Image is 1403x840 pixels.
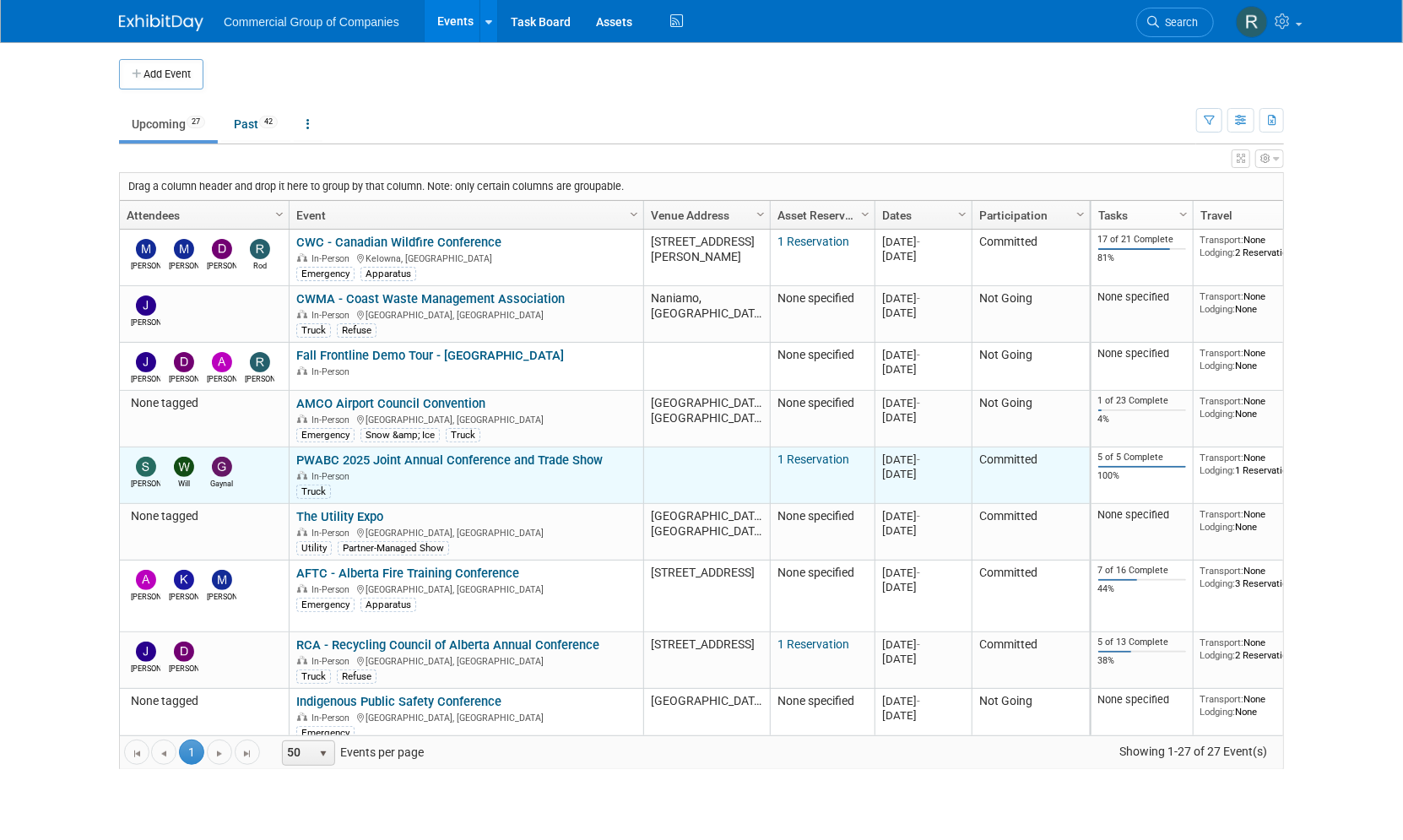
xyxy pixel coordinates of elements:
[207,740,232,765] a: Go to the next page
[1098,201,1182,230] a: Tasks
[296,566,519,581] a: AFTC - Alberta Fire Training Conference
[283,741,311,765] span: 50
[131,662,160,675] div: Jason Fast
[643,230,770,286] td: [STREET_ADDRESS][PERSON_NAME]
[979,201,1079,230] a: Participation
[972,286,1090,343] td: Not Going
[296,525,636,539] div: [GEOGRAPHIC_DATA], [GEOGRAPHIC_DATA]
[882,580,964,594] div: [DATE]
[297,471,307,480] img: In-Person Event
[311,471,355,482] span: In-Person
[297,415,307,423] img: In-Person Event
[360,267,416,280] div: Apparatus
[1200,565,1322,589] div: None 3 Reservations
[917,695,920,707] span: -
[296,710,636,724] div: [GEOGRAPHIC_DATA], [GEOGRAPHIC_DATA]
[917,349,920,361] span: -
[296,453,603,468] a: PWABC 2025 Joint Annual Conference and Trade Show
[1200,577,1236,589] span: Lodging:
[777,291,854,305] span: None specified
[296,694,501,709] a: Indigenous Public Safety Conference
[136,570,156,590] img: Adam Dingman
[1072,201,1091,226] a: Column Settings
[777,396,854,409] span: None specified
[1200,452,1322,476] div: None 1 Reservation
[241,747,254,761] span: Go to the last page
[169,477,198,490] div: Will Schwenger
[1236,6,1268,38] img: Rod Leland
[212,457,232,477] img: Gaynal Brierley
[1200,290,1244,302] span: Transport:
[972,230,1090,286] td: Committed
[1098,414,1187,425] div: 4%
[212,352,232,372] img: Alexander Cafovski
[179,740,204,765] span: 1
[1098,637,1187,648] div: 5 of 13 Complete
[1104,740,1283,763] span: Showing 1-27 of 27 Event(s)
[917,292,920,305] span: -
[296,348,564,363] a: Fall Frontline Demo Tour - [GEOGRAPHIC_DATA]
[777,348,854,361] span: None specified
[882,410,964,425] div: [DATE]
[212,570,232,590] img: Mike Feduniw
[1098,347,1187,360] div: None specified
[626,201,644,226] a: Column Settings
[119,14,203,31] img: ExhibitDay
[1200,347,1322,371] div: None None
[1175,201,1194,226] a: Column Settings
[1200,395,1244,407] span: Transport:
[296,637,599,653] a: RCA - Recycling Council of Alberta Annual Conference
[1200,693,1322,718] div: None None
[1200,521,1236,533] span: Lodging:
[1200,565,1244,577] span: Transport:
[1098,565,1187,577] div: 7 of 16 Complete
[1200,395,1322,420] div: None None
[136,457,156,477] img: Suzanne LaFrance
[296,669,331,683] div: Truck
[917,566,920,579] span: -
[131,477,160,490] div: Suzanne LaFrance
[311,528,355,539] span: In-Person
[627,208,641,221] span: Column Settings
[120,173,1283,200] div: Drag a column header and drop it here to group by that column. Note: only certain columns are gro...
[296,509,383,524] a: The Utility Expo
[259,116,278,128] span: 42
[127,396,281,411] div: None tagged
[972,343,1090,391] td: Not Going
[297,253,307,262] img: In-Person Event
[643,561,770,632] td: [STREET_ADDRESS]
[296,412,636,426] div: [GEOGRAPHIC_DATA], [GEOGRAPHIC_DATA]
[1200,360,1236,371] span: Lodging:
[119,59,203,89] button: Add Event
[1098,470,1187,482] div: 100%
[1098,508,1187,522] div: None specified
[1200,452,1244,463] span: Transport:
[917,236,920,248] span: -
[317,747,330,761] span: select
[972,391,1090,447] td: Not Going
[337,669,376,683] div: Refuse
[1200,508,1244,520] span: Transport:
[296,323,331,337] div: Truck
[777,566,854,579] span: None specified
[882,694,964,708] div: [DATE]
[1136,8,1214,37] a: Search
[1200,234,1322,258] div: None 2 Reservations
[882,637,964,652] div: [DATE]
[127,694,281,709] div: None tagged
[296,541,332,555] div: Utility
[643,689,770,745] td: [GEOGRAPHIC_DATA]
[169,590,198,603] div: Kelly Mayhew
[224,15,399,29] span: Commercial Group of Companies
[131,372,160,385] div: Jamie Zimmerman
[296,267,355,280] div: Emergency
[777,694,854,707] span: None specified
[1200,247,1236,258] span: Lodging:
[296,653,636,668] div: [GEOGRAPHIC_DATA], [GEOGRAPHIC_DATA]
[1098,290,1187,304] div: None specified
[311,253,355,264] span: In-Person
[169,372,198,385] div: Derek MacDonald
[882,453,964,467] div: [DATE]
[1200,693,1244,705] span: Transport:
[882,652,964,666] div: [DATE]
